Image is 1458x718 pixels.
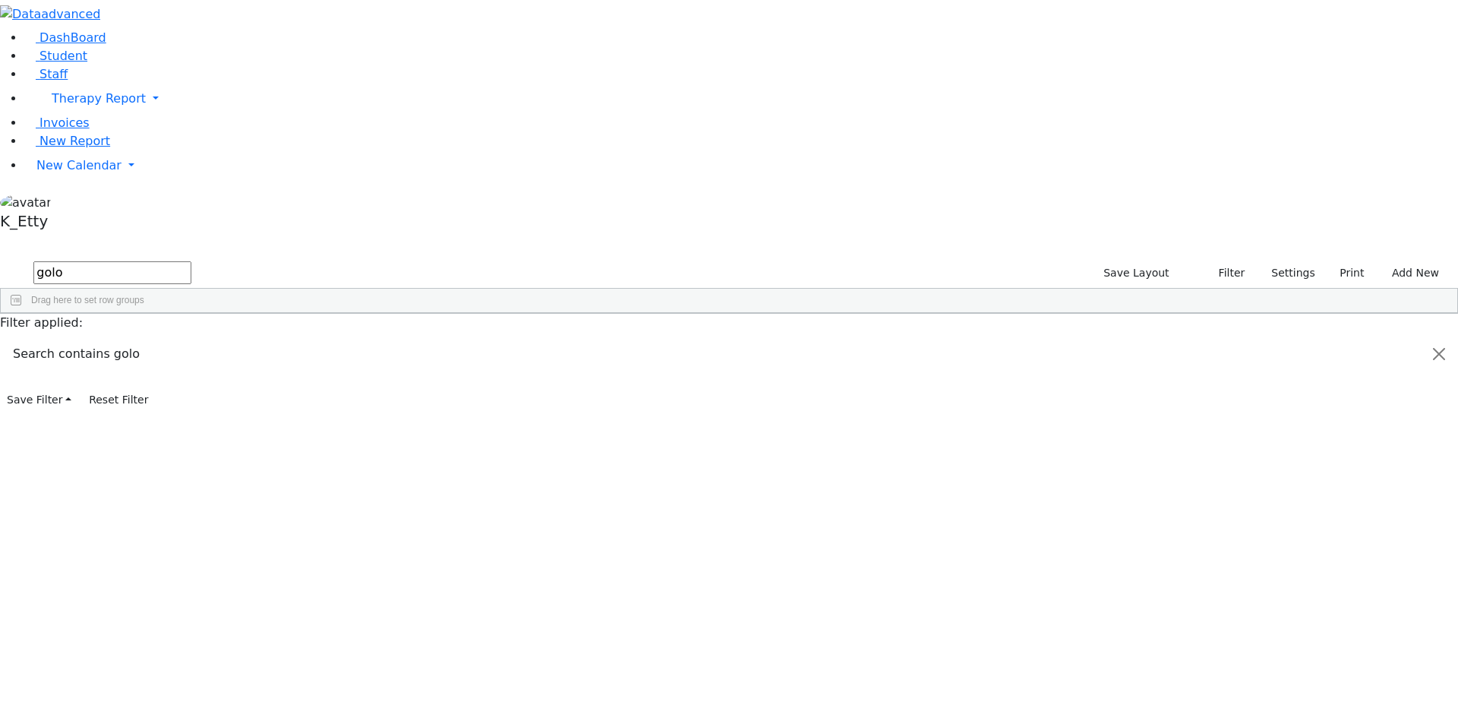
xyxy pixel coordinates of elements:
[24,84,1458,114] a: Therapy Report
[39,115,90,130] span: Invoices
[33,261,191,284] input: Search
[24,150,1458,181] a: New Calendar
[39,30,106,45] span: DashBoard
[1199,261,1252,285] button: Filter
[39,134,110,148] span: New Report
[24,115,90,130] a: Invoices
[39,49,87,63] span: Student
[1421,333,1457,375] button: Close
[24,30,106,45] a: DashBoard
[1097,261,1176,285] button: Save Layout
[24,49,87,63] a: Student
[31,295,144,305] span: Drag here to set row groups
[1251,261,1321,285] button: Settings
[1377,261,1446,285] button: Add New
[39,67,68,81] span: Staff
[82,388,155,412] button: Reset Filter
[52,91,146,106] span: Therapy Report
[24,134,110,148] a: New Report
[24,67,68,81] a: Staff
[1322,261,1371,285] button: Print
[36,158,121,172] span: New Calendar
